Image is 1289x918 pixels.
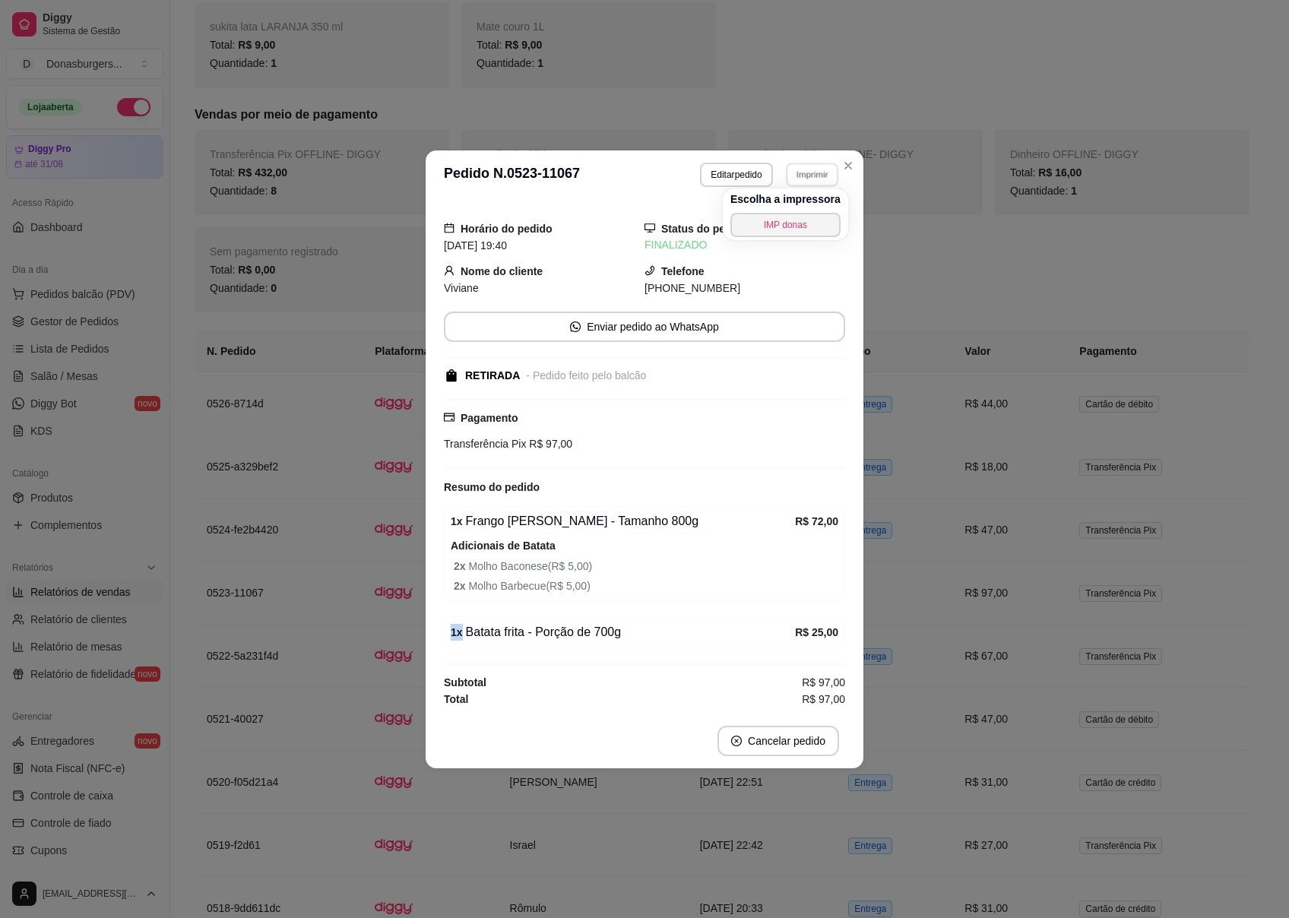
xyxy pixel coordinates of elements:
span: Transferência Pix [444,438,526,450]
strong: Status do pedido [661,223,748,235]
strong: 1 x [451,626,463,638]
strong: R$ 72,00 [795,515,838,527]
span: R$ 97,00 [526,438,572,450]
div: Frango [PERSON_NAME] - Tamanho 800g [451,512,795,530]
div: RETIRADA [465,368,520,384]
strong: Total [444,693,468,705]
strong: Adicionais de Batata [451,540,556,552]
strong: 2 x [454,560,468,572]
button: Imprimir [786,163,838,186]
strong: Subtotal [444,676,486,688]
span: phone [644,265,655,276]
button: close-circleCancelar pedido [717,726,839,756]
span: [PHONE_NUMBER] [644,282,740,294]
span: desktop [644,223,655,233]
div: Batata frita - Porção de 700g [451,623,795,641]
strong: Nome do cliente [461,265,543,277]
span: calendar [444,223,454,233]
strong: 1 x [451,515,463,527]
strong: 2 x [454,580,468,592]
strong: Resumo do pedido [444,481,540,493]
h4: Escolha a impressora [730,192,841,207]
div: FINALIZADO [644,237,845,253]
span: user [444,265,454,276]
button: whats-appEnviar pedido ao WhatsApp [444,312,845,342]
button: Editarpedido [700,163,772,187]
span: Molho Barbecue ( R$ 5,00 ) [454,578,838,594]
span: Viviane [444,282,479,294]
span: Molho Baconese ( R$ 5,00 ) [454,558,838,575]
h3: Pedido N. 0523-11067 [444,163,580,187]
span: close-circle [731,736,742,746]
button: Close [836,154,860,178]
div: - Pedido feito pelo balcão [526,368,646,384]
strong: Horário do pedido [461,223,553,235]
strong: R$ 25,00 [795,626,838,638]
button: IMP donas [730,213,841,237]
span: credit-card [444,412,454,423]
strong: Pagamento [461,412,518,424]
span: whats-app [570,321,581,332]
strong: Telefone [661,265,705,277]
span: [DATE] 19:40 [444,239,507,252]
span: R$ 97,00 [802,691,845,707]
span: R$ 97,00 [802,674,845,691]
